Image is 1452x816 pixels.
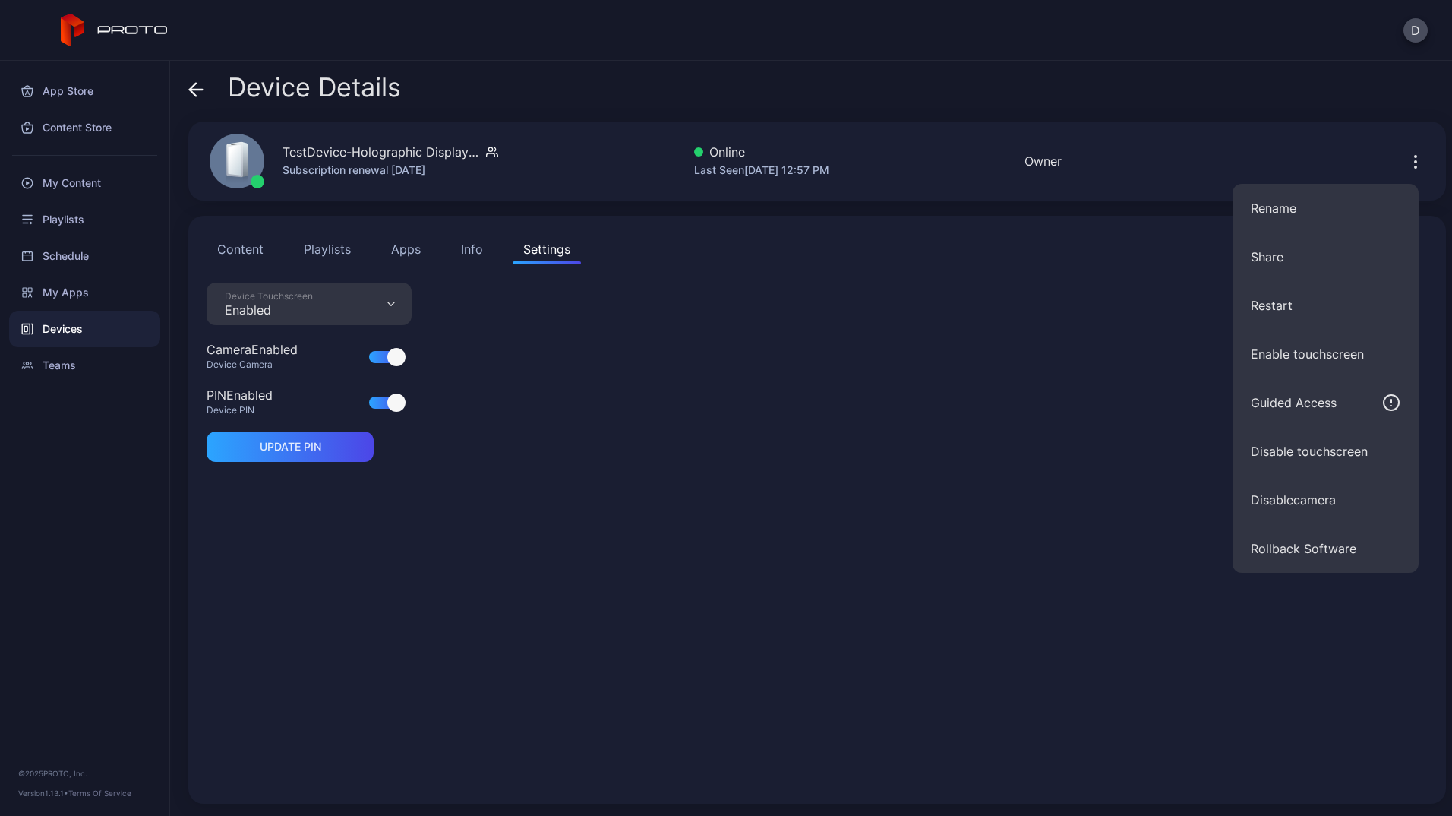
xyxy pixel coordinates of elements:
button: Apps [380,234,431,264]
a: Playlists [9,201,160,238]
div: Owner [1024,152,1062,170]
button: Restart [1233,281,1419,330]
div: Guided Access [1251,394,1337,412]
span: Version 1.13.1 • [18,789,68,798]
button: UPDATE PIN [207,432,374,462]
a: Teams [9,347,160,384]
a: Terms Of Service [68,789,131,798]
button: Device TouchscreenEnabled [207,283,412,325]
a: My Apps [9,274,160,311]
button: Info [450,234,494,264]
a: Content Store [9,109,160,146]
button: Disable touchscreen [1233,427,1419,476]
button: Content [207,234,274,264]
div: UPDATE PIN [260,441,321,453]
button: D [1403,18,1428,43]
span: Device Details [228,73,401,102]
div: Settings [523,240,570,258]
div: PIN Enabled [207,386,273,404]
a: Devices [9,311,160,347]
div: TestDevice-Holographic Display-[GEOGRAPHIC_DATA]-500West-Showcase [283,143,480,161]
div: Info [461,240,483,258]
div: © 2025 PROTO, Inc. [18,767,151,780]
div: Device PIN [207,404,291,416]
button: Disablecamera [1233,476,1419,524]
button: Rename [1233,184,1419,232]
div: Last Seen [DATE] 12:57 PM [694,161,829,179]
button: Rollback Software [1233,524,1419,573]
button: Enable touchscreen [1233,330,1419,378]
div: Device Camera [207,359,316,371]
a: Schedule [9,238,160,274]
a: My Content [9,165,160,201]
div: Enabled [225,302,313,318]
div: Subscription renewal [DATE] [283,161,498,179]
div: Device Touchscreen [225,290,313,302]
button: Settings [513,234,581,264]
div: Camera Enabled [207,340,298,359]
button: Share [1233,232,1419,281]
button: Playlists [293,234,361,264]
div: Online [694,143,829,161]
button: Guided Access [1233,378,1419,427]
a: App Store [9,73,160,109]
